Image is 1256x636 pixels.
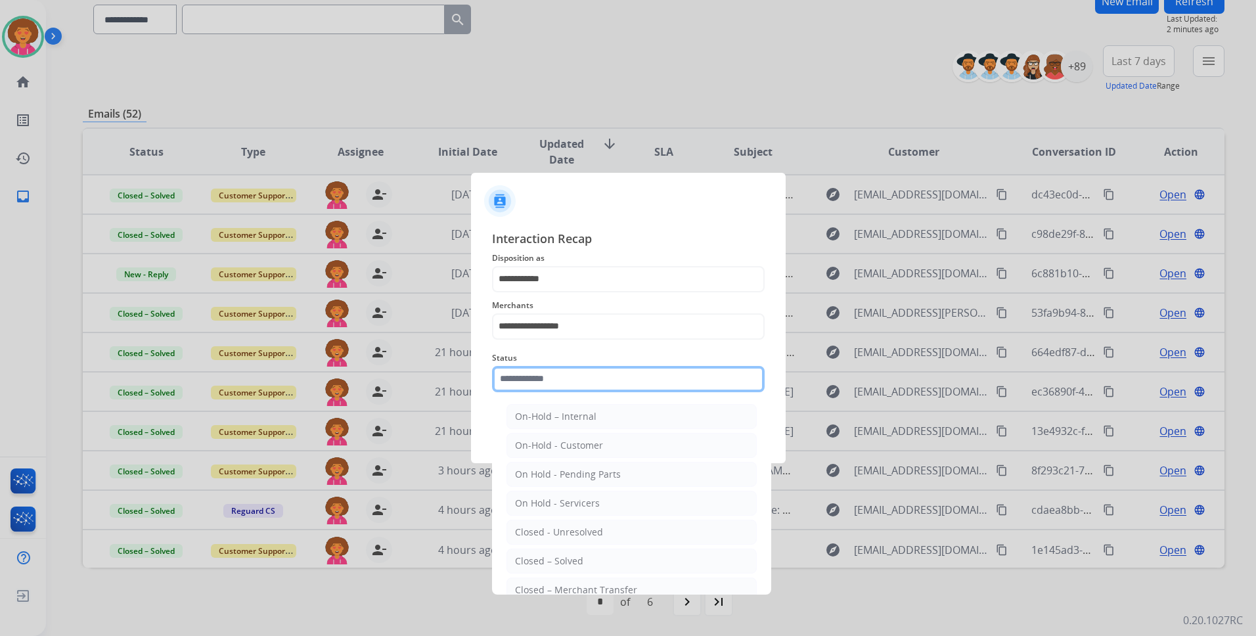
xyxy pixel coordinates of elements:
span: Status [492,350,765,366]
span: Disposition as [492,250,765,266]
img: contactIcon [484,185,516,217]
div: Closed – Solved [515,555,583,568]
div: On Hold - Pending Parts [515,468,621,481]
span: Merchants [492,298,765,313]
p: 0.20.1027RC [1183,612,1243,628]
span: Interaction Recap [492,229,765,250]
div: On Hold - Servicers [515,497,600,510]
div: Closed – Merchant Transfer [515,583,637,597]
div: Closed - Unresolved [515,526,603,539]
div: On-Hold – Internal [515,410,596,423]
div: On-Hold - Customer [515,439,603,452]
